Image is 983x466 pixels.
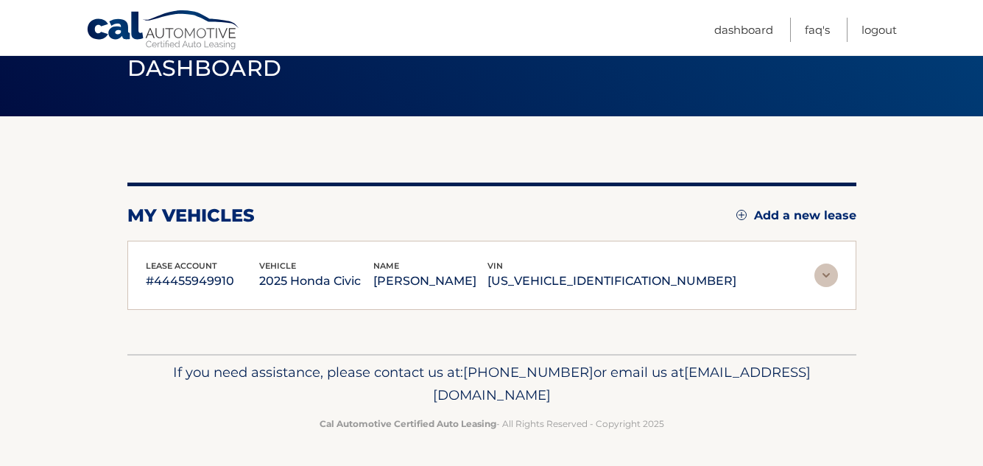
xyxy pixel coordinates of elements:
img: accordion-rest.svg [814,264,838,287]
a: Dashboard [714,18,773,42]
a: Cal Automotive [86,10,241,52]
span: vehicle [259,261,296,271]
a: Add a new lease [736,208,856,223]
p: 2025 Honda Civic [259,271,373,292]
span: name [373,261,399,271]
p: [US_VEHICLE_IDENTIFICATION_NUMBER] [487,271,736,292]
span: Dashboard [127,54,282,82]
a: FAQ's [805,18,830,42]
span: lease account [146,261,217,271]
img: add.svg [736,210,747,220]
p: #44455949910 [146,271,260,292]
p: If you need assistance, please contact us at: or email us at [137,361,847,408]
span: vin [487,261,503,271]
strong: Cal Automotive Certified Auto Leasing [320,418,496,429]
p: [PERSON_NAME] [373,271,487,292]
span: [PHONE_NUMBER] [463,364,593,381]
p: - All Rights Reserved - Copyright 2025 [137,416,847,431]
h2: my vehicles [127,205,255,227]
a: Logout [862,18,897,42]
